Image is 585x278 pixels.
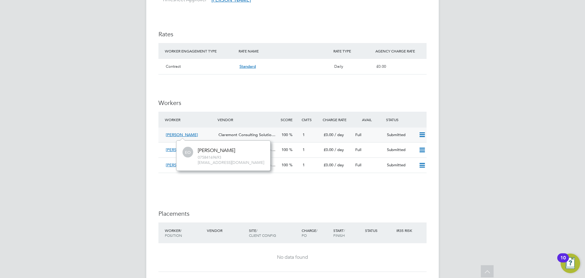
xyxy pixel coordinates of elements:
span: £0.00 [324,132,333,137]
div: Status [363,225,395,236]
span: Full [355,147,361,152]
div: Daily [332,61,374,72]
div: Charge Rate [321,114,353,125]
div: Score [279,114,300,125]
div: Charge [300,225,332,241]
div: IR35 Risk [395,225,416,236]
span: / Position [165,228,182,238]
h3: Workers [158,99,427,107]
h3: Rates [158,30,427,38]
div: Avail [353,114,385,125]
div: Vendor [205,225,247,236]
span: / Client Config [249,228,276,238]
span: [PERSON_NAME] [166,162,198,168]
div: 10 [560,258,566,266]
span: Full [355,162,361,168]
span: EO [183,147,193,158]
span: 1 [303,162,305,168]
div: Submitted [385,130,416,140]
span: [PERSON_NAME] [166,132,198,137]
span: Full [355,132,361,137]
div: Cmts [300,114,321,125]
h3: Placements [158,210,427,218]
div: RATE NAME [237,45,332,56]
span: 07584169693 [198,155,264,160]
div: Status [385,114,427,125]
div: Worker [163,114,216,125]
span: / day [335,162,344,168]
div: Submitted [385,160,416,170]
span: 1 [303,147,305,152]
div: Start [332,225,363,241]
span: [EMAIL_ADDRESS][DOMAIN_NAME] [198,160,264,165]
div: AGENCY CHARGE RATE [374,45,427,56]
span: / Finish [333,228,345,238]
span: / day [335,147,344,152]
span: £0.00 [324,147,333,152]
div: WORKER ENGAGEMENT TYPE [163,45,237,56]
button: Open Resource Center, 10 new notifications [561,254,580,273]
div: No data found [165,254,420,261]
div: RATE TYPE [332,45,374,56]
div: Worker [163,225,205,241]
span: [PERSON_NAME] [166,147,198,152]
div: £0.00 [374,61,427,72]
div: Site [247,225,300,241]
div: Contract [163,61,237,72]
span: 1 [303,132,305,137]
span: 100 [282,162,288,168]
span: £0.00 [324,162,333,168]
span: 100 [282,147,288,152]
span: Standard [239,64,256,69]
span: / PO [302,228,317,238]
div: [PERSON_NAME] [198,147,235,154]
div: Vendor [216,114,279,125]
span: Claremont Consulting Solutio… [218,132,275,137]
div: Submitted [385,145,416,155]
span: 100 [282,132,288,137]
span: / day [335,132,344,137]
